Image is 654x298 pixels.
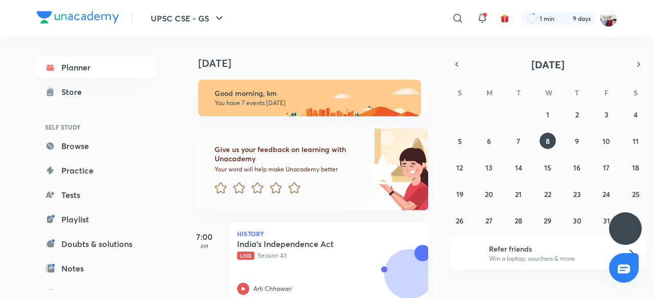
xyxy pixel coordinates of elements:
p: AM [184,243,225,249]
abbr: October 31, 2025 [603,216,610,226]
img: referral [458,243,478,263]
h5: India's Independence Act [237,239,364,249]
button: October 14, 2025 [510,159,527,176]
button: October 13, 2025 [481,159,497,176]
abbr: Tuesday [517,88,521,97]
button: October 17, 2025 [598,159,615,176]
button: October 23, 2025 [569,186,585,202]
a: Company Logo [37,11,119,26]
a: Store [37,82,155,102]
img: Company Logo [37,11,119,23]
abbr: October 13, 2025 [485,163,493,172]
button: October 21, 2025 [510,186,527,202]
button: [DATE] [464,57,632,71]
button: October 2, 2025 [569,106,585,122]
p: Session 43 [237,251,398,260]
button: October 16, 2025 [569,159,585,176]
p: Win a laptop, vouchers & more [489,254,615,263]
a: Browse [37,136,155,156]
span: Live [237,252,254,260]
abbr: October 14, 2025 [515,163,522,172]
p: Arti Chhawari [253,284,292,293]
button: October 30, 2025 [569,212,585,229]
button: October 24, 2025 [598,186,615,202]
a: Playlist [37,209,155,230]
h6: Give us your feedback on learning with Unacademy [215,145,364,163]
button: October 11, 2025 [627,133,644,149]
img: morning [198,80,421,116]
a: Practice [37,160,155,181]
img: km swarthi [600,10,617,27]
abbr: October 10, 2025 [602,136,610,146]
a: Doubts & solutions [37,234,155,254]
abbr: Friday [604,88,609,97]
img: streak [560,13,571,23]
button: October 28, 2025 [510,212,527,229]
abbr: October 25, 2025 [632,189,640,199]
abbr: October 2, 2025 [575,110,579,119]
button: October 15, 2025 [540,159,556,176]
abbr: October 16, 2025 [573,163,580,172]
button: October 12, 2025 [452,159,468,176]
button: October 4, 2025 [627,106,644,122]
button: UPSC CSE - GS [145,8,231,29]
img: ttu [619,222,632,235]
button: October 26, 2025 [452,212,468,229]
a: Tests [37,185,155,205]
h6: Good morning, km [215,89,412,98]
abbr: October 11, 2025 [633,136,639,146]
abbr: October 15, 2025 [544,163,551,172]
button: October 29, 2025 [540,212,556,229]
button: October 6, 2025 [481,133,497,149]
abbr: October 8, 2025 [546,136,550,146]
abbr: October 21, 2025 [515,189,522,199]
abbr: Monday [486,88,493,97]
img: avatar [500,14,509,23]
div: Store [61,86,88,98]
abbr: October 23, 2025 [573,189,581,199]
abbr: October 7, 2025 [517,136,520,146]
abbr: October 17, 2025 [603,163,610,172]
abbr: October 24, 2025 [602,189,610,199]
abbr: October 30, 2025 [573,216,581,226]
p: History [237,231,420,237]
button: October 10, 2025 [598,133,615,149]
abbr: October 20, 2025 [485,189,493,199]
h6: SELF STUDY [37,118,155,136]
button: October 27, 2025 [481,212,497,229]
button: October 7, 2025 [510,133,527,149]
button: October 9, 2025 [569,133,585,149]
abbr: Saturday [634,88,638,97]
button: October 3, 2025 [598,106,615,122]
abbr: October 27, 2025 [485,216,493,226]
abbr: October 3, 2025 [604,110,609,119]
img: feedback_image [333,129,428,210]
abbr: October 22, 2025 [544,189,551,199]
abbr: October 9, 2025 [575,136,579,146]
a: Planner [37,57,155,78]
button: October 25, 2025 [627,186,644,202]
abbr: October 26, 2025 [456,216,463,226]
button: October 1, 2025 [540,106,556,122]
h4: [DATE] [198,57,438,69]
button: October 18, 2025 [627,159,644,176]
abbr: October 28, 2025 [515,216,522,226]
button: October 22, 2025 [540,186,556,202]
abbr: October 29, 2025 [544,216,551,226]
abbr: Thursday [575,88,579,97]
button: October 19, 2025 [452,186,468,202]
abbr: October 12, 2025 [456,163,463,172]
p: You have 7 events [DATE] [215,99,412,107]
h6: Refer friends [489,243,615,254]
abbr: Sunday [458,88,462,97]
button: October 5, 2025 [452,133,468,149]
abbr: October 5, 2025 [458,136,462,146]
p: Your word will help make Unacademy better [215,165,364,173]
abbr: October 4, 2025 [634,110,638,119]
abbr: October 18, 2025 [632,163,639,172]
button: October 8, 2025 [540,133,556,149]
button: avatar [497,10,513,27]
abbr: October 1, 2025 [546,110,549,119]
a: Notes [37,258,155,279]
span: [DATE] [531,58,565,71]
